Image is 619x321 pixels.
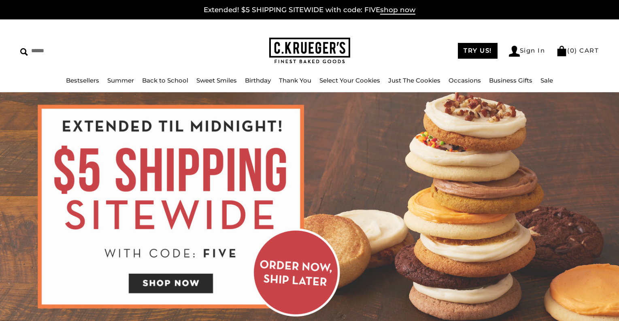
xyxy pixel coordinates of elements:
[509,46,520,57] img: Account
[245,77,271,84] a: Birthday
[20,45,158,57] input: Search
[540,77,553,84] a: Sale
[570,47,575,54] span: 0
[196,77,237,84] a: Sweet Smiles
[556,46,567,56] img: Bag
[380,6,415,15] span: shop now
[319,77,380,84] a: Select Your Cookies
[66,77,99,84] a: Bestsellers
[204,6,415,15] a: Extended! $5 SHIPPING SITEWIDE with code: FIVEshop now
[20,48,28,56] img: Search
[509,46,545,57] a: Sign In
[458,43,498,59] a: TRY US!
[556,47,599,54] a: (0) CART
[107,77,134,84] a: Summer
[489,77,532,84] a: Business Gifts
[388,77,440,84] a: Just The Cookies
[269,38,350,64] img: C.KRUEGER'S
[279,77,311,84] a: Thank You
[449,77,481,84] a: Occasions
[142,77,188,84] a: Back to School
